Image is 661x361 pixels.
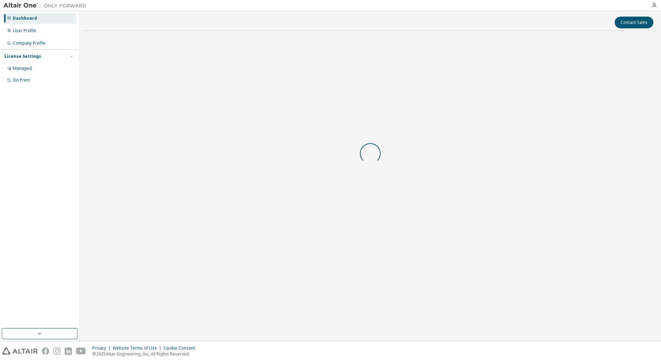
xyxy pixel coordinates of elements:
img: facebook.svg [42,348,49,355]
div: User Profile [13,28,36,34]
div: Managed [13,66,32,71]
img: altair_logo.svg [2,348,38,355]
div: Website Terms of Use [113,345,164,351]
div: On Prem [13,77,30,83]
img: linkedin.svg [65,348,72,355]
div: Dashboard [13,16,37,21]
div: Privacy [92,345,113,351]
button: Contact Sales [615,17,653,28]
p: © 2025 Altair Engineering, Inc. All Rights Reserved. [92,351,199,357]
div: Company Profile [13,40,46,46]
img: youtube.svg [76,348,86,355]
div: Cookie Consent [164,345,199,351]
img: Altair One [3,2,90,9]
div: License Settings [4,54,41,59]
img: instagram.svg [53,348,60,355]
